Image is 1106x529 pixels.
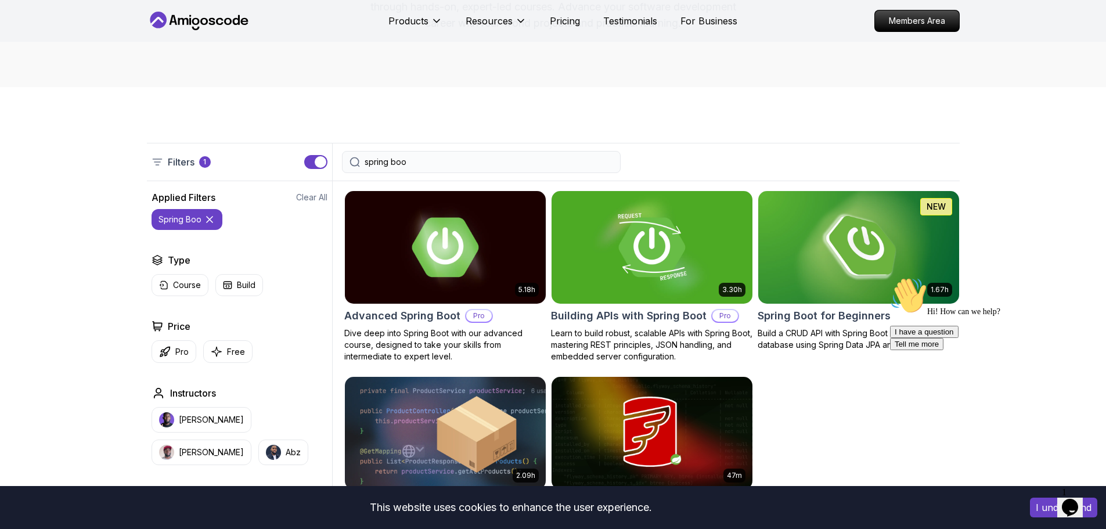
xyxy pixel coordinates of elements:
[875,10,959,31] p: Members Area
[152,190,215,204] h2: Applied Filters
[552,191,752,304] img: Building APIs with Spring Boot card
[5,35,115,44] span: Hi! How can we help?
[266,445,281,460] img: instructor img
[170,386,216,400] h2: Instructors
[466,310,492,322] p: Pro
[927,201,946,213] p: NEW
[203,340,253,363] button: Free
[551,308,707,324] h2: Building APIs with Spring Boot
[551,328,753,362] p: Learn to build robust, scalable APIs with Spring Boot, mastering REST principles, JSON handling, ...
[203,157,206,167] p: 1
[258,440,308,465] button: instructor imgAbz
[215,274,263,296] button: Build
[152,209,222,230] button: spring boo
[173,279,201,291] p: Course
[9,495,1013,520] div: This website uses cookies to enhance the user experience.
[758,190,960,351] a: Spring Boot for Beginners card1.67hNEWSpring Boot for BeginnersBuild a CRUD API with Spring Boot ...
[237,279,255,291] p: Build
[159,445,174,460] img: instructor img
[727,471,742,480] p: 47m
[466,14,513,28] p: Resources
[518,285,535,294] p: 5.18h
[550,14,580,28] a: Pricing
[344,328,546,362] p: Dive deep into Spring Boot with our advanced course, designed to take your skills from intermedia...
[344,308,460,324] h2: Advanced Spring Boot
[5,5,42,42] img: :wave:
[551,190,753,362] a: Building APIs with Spring Boot card3.30hBuilding APIs with Spring BootProLearn to build robust, s...
[158,214,201,225] p: spring boo
[552,377,752,490] img: Flyway and Spring Boot card
[344,190,546,362] a: Advanced Spring Boot card5.18hAdvanced Spring BootProDive deep into Spring Boot with our advanced...
[388,14,442,37] button: Products
[345,191,546,304] img: Advanced Spring Boot card
[758,328,960,351] p: Build a CRUD API with Spring Boot and PostgreSQL database using Spring Data JPA and Spring AI
[722,285,742,294] p: 3.30h
[758,191,959,304] img: Spring Boot for Beginners card
[286,447,301,458] p: Abz
[874,10,960,32] a: Members Area
[152,407,251,433] button: instructor img[PERSON_NAME]
[227,346,245,358] p: Free
[152,274,208,296] button: Course
[758,308,891,324] h2: Spring Boot for Beginners
[5,53,73,66] button: I have a question
[603,14,657,28] a: Testimonials
[712,310,738,322] p: Pro
[168,253,190,267] h2: Type
[516,471,535,480] p: 2.09h
[365,156,613,168] input: Search Java, React, Spring boot ...
[466,14,527,37] button: Resources
[5,66,58,78] button: Tell me more
[175,346,189,358] p: Pro
[680,14,737,28] a: For Business
[159,412,174,427] img: instructor img
[388,14,428,28] p: Products
[179,414,244,426] p: [PERSON_NAME]
[168,319,190,333] h2: Price
[1057,483,1094,517] iframe: chat widget
[885,272,1094,477] iframe: chat widget
[345,377,546,490] img: Spring Boot Product API card
[152,340,196,363] button: Pro
[5,5,214,78] div: 👋Hi! How can we help?I have a questionTell me more
[179,447,244,458] p: [PERSON_NAME]
[1030,498,1097,517] button: Accept cookies
[296,192,327,203] button: Clear All
[168,155,194,169] p: Filters
[152,440,251,465] button: instructor img[PERSON_NAME]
